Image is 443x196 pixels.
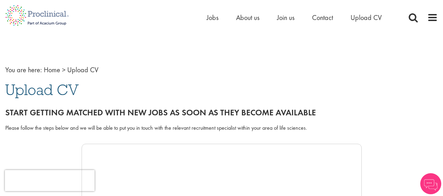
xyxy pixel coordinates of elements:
[5,170,95,191] iframe: reCAPTCHA
[207,13,219,22] a: Jobs
[277,13,295,22] a: Join us
[236,13,259,22] a: About us
[44,65,60,74] a: breadcrumb link
[312,13,333,22] a: Contact
[67,65,98,74] span: Upload CV
[62,65,65,74] span: >
[5,124,438,132] div: Please follow the steps below and we will be able to put you in touch with the relevant recruitme...
[5,80,79,99] span: Upload CV
[5,108,438,117] h2: Start getting matched with new jobs as soon as they become available
[5,65,42,74] span: You are here:
[420,173,441,194] img: Chatbot
[351,13,382,22] a: Upload CV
